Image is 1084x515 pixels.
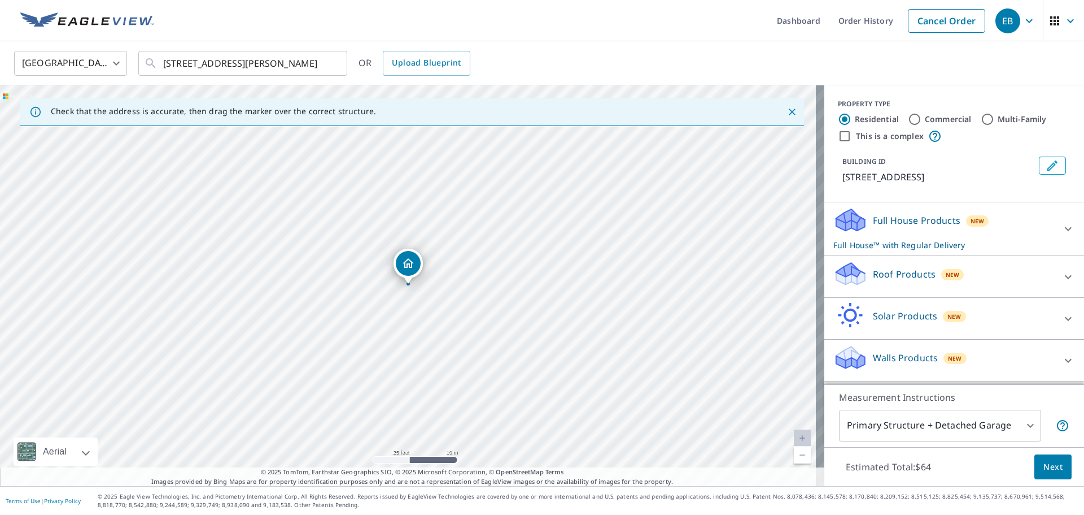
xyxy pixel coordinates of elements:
[261,468,564,477] span: © 2025 TomTom, Earthstar Geographics SIO, © 2025 Microsoft Corporation, ©
[833,302,1075,335] div: Solar ProductsNew
[1034,455,1072,480] button: Next
[839,410,1041,442] div: Primary Structure + Detached Garage
[794,430,811,447] a: Current Level 20, Zoom In Disabled
[842,157,886,166] p: BUILDING ID
[833,261,1075,293] div: Roof ProductsNew
[1043,460,1063,474] span: Next
[98,492,1078,509] p: © 2025 Eagle View Technologies, Inc. and Pictometry International Corp. All Rights Reserved. Repo...
[20,12,154,29] img: EV Logo
[908,9,985,33] a: Cancel Order
[394,249,423,284] div: Dropped pin, building 1, Residential property, 6500 River View Dr Newburgh, IN 47630
[946,270,960,279] span: New
[842,170,1034,184] p: [STREET_ADDRESS]
[839,391,1069,404] p: Measurement Instructions
[925,114,972,125] label: Commercial
[838,99,1070,109] div: PROPERTY TYPE
[998,114,1047,125] label: Multi-Family
[51,106,376,116] p: Check that the address is accurate, then drag the marker over the correct structure.
[873,351,938,365] p: Walls Products
[947,312,961,321] span: New
[948,354,962,363] span: New
[163,47,324,79] input: Search by address or latitude-longitude
[545,468,564,476] a: Terms
[837,455,940,479] p: Estimated Total: $64
[873,309,937,323] p: Solar Products
[873,214,960,227] p: Full House Products
[392,56,461,70] span: Upload Blueprint
[496,468,543,476] a: OpenStreetMap
[14,438,98,466] div: Aerial
[873,267,936,281] p: Roof Products
[971,217,985,226] span: New
[383,51,470,76] a: Upload Blueprint
[6,497,41,505] a: Terms of Use
[785,105,799,119] button: Close
[14,47,127,79] div: [GEOGRAPHIC_DATA]
[833,239,1055,251] p: Full House™ with Regular Delivery
[40,438,70,466] div: Aerial
[44,497,81,505] a: Privacy Policy
[1056,419,1069,432] span: Your report will include the primary structure and a detached garage if one exists.
[833,207,1075,251] div: Full House ProductsNewFull House™ with Regular Delivery
[359,51,470,76] div: OR
[1039,157,1066,175] button: Edit building 1
[995,8,1020,33] div: EB
[856,131,924,142] label: This is a complex
[794,447,811,464] a: Current Level 20, Zoom Out
[833,344,1075,376] div: Walls ProductsNew
[855,114,899,125] label: Residential
[6,497,81,504] p: |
